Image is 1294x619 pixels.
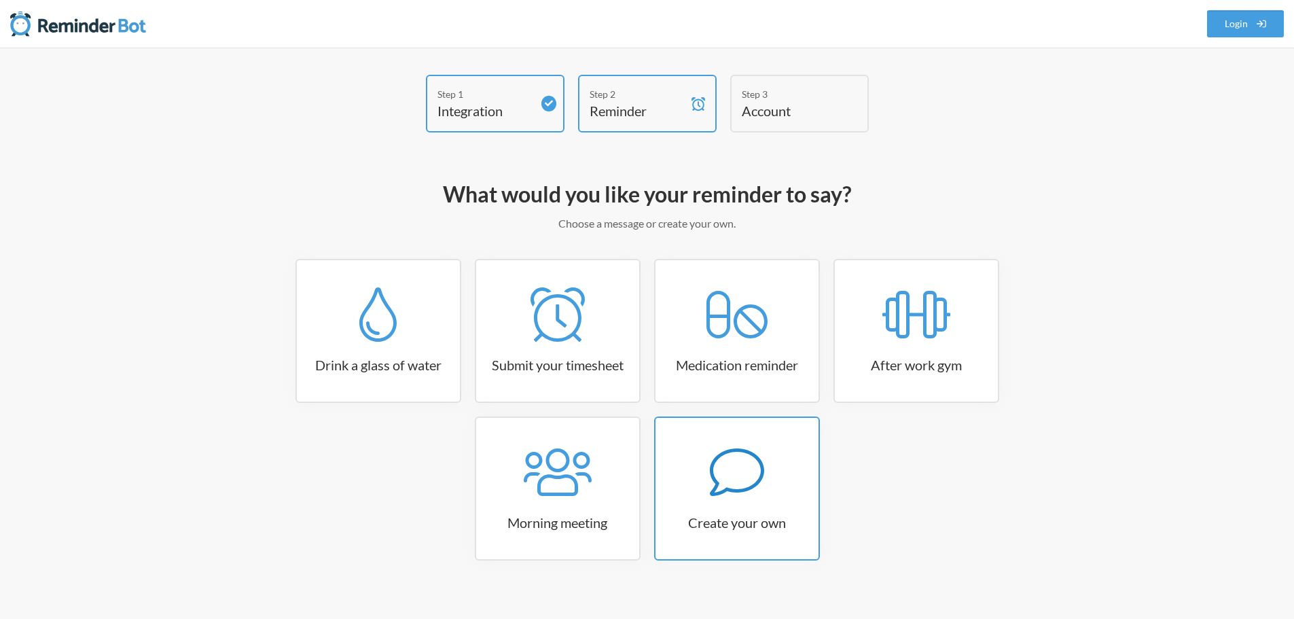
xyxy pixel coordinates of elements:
div: Step 3 [742,87,837,101]
h3: Morning meeting [476,513,639,532]
h3: Drink a glass of water [297,355,460,374]
img: Reminder Bot [10,10,146,37]
h3: After work gym [835,355,998,374]
h4: Integration [437,101,533,120]
h2: What would you like your reminder to say? [253,180,1041,209]
h4: Reminder [590,101,685,120]
a: Login [1207,10,1284,37]
div: Step 2 [590,87,685,101]
div: Step 1 [437,87,533,101]
h4: Account [742,101,837,120]
h3: Create your own [655,513,819,532]
h3: Submit your timesheet [476,355,639,374]
h3: Medication reminder [655,355,819,374]
p: Choose a message or create your own. [253,215,1041,232]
